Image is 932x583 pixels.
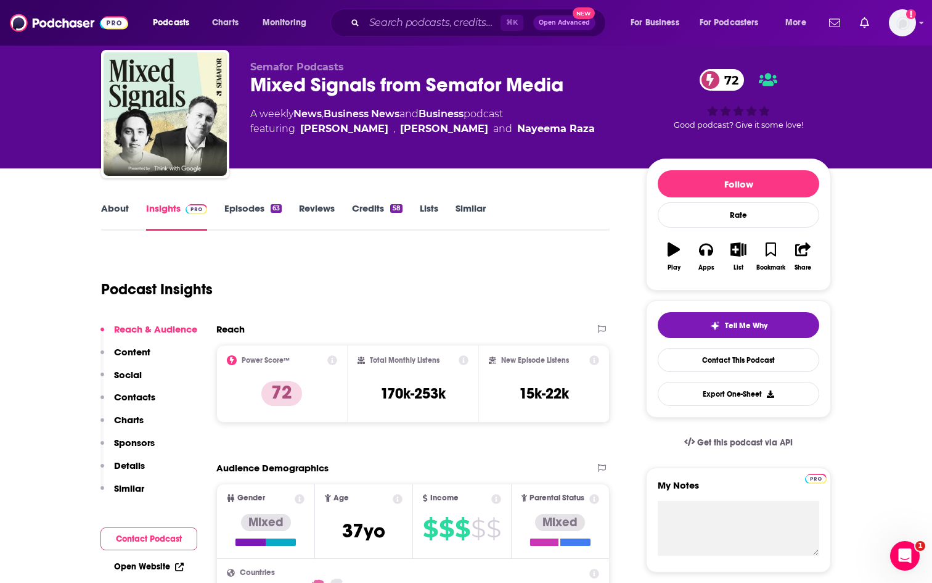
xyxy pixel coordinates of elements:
[380,384,446,403] h3: 170k-253k
[795,264,811,271] div: Share
[293,108,322,120] a: News
[725,321,767,331] span: Tell Me Why
[674,428,803,458] a: Get this podcast via API
[364,13,501,33] input: Search podcasts, credits, & more...
[423,519,438,539] span: $
[390,204,402,213] div: 58
[114,460,145,471] p: Details
[100,437,155,460] button: Sponsors
[697,437,793,448] span: Get this podcast via API
[787,234,819,279] button: Share
[690,234,722,279] button: Apps
[242,356,290,365] h2: Power Score™
[254,13,322,33] button: open menu
[855,12,874,33] a: Show notifications dropdown
[114,346,150,358] p: Content
[674,120,803,130] span: Good podcast? Give it some love!
[100,346,150,369] button: Content
[519,384,569,403] h3: 15k-22k
[100,527,197,550] button: Contact Podcast
[533,15,595,30] button: Open AdvancedNew
[250,107,595,136] div: A weekly podcast
[658,170,819,197] button: Follow
[144,13,205,33] button: open menu
[698,264,714,271] div: Apps
[700,14,759,31] span: For Podcasters
[333,494,349,502] span: Age
[486,519,501,539] span: $
[101,280,213,299] h1: Podcast Insights
[493,122,512,136] span: and
[250,61,344,73] span: Semafor Podcasts
[439,519,454,539] span: $
[263,14,306,31] span: Monitoring
[889,9,916,36] span: Logged in as ckennedymercer
[114,482,144,494] p: Similar
[400,122,488,136] div: [PERSON_NAME]
[573,7,595,19] span: New
[471,519,485,539] span: $
[430,494,459,502] span: Income
[100,460,145,482] button: Details
[324,108,399,120] a: Business News
[153,14,189,31] span: Podcasts
[216,462,329,474] h2: Audience Demographics
[114,391,155,403] p: Contacts
[204,13,246,33] a: Charts
[658,348,819,372] a: Contact This Podcast
[658,234,690,279] button: Play
[186,204,207,214] img: Podchaser Pro
[501,356,569,365] h2: New Episode Listens
[906,9,916,19] svg: Add a profile image
[370,356,439,365] h2: Total Monthly Listens
[658,202,819,228] div: Rate
[224,202,282,231] a: Episodes63
[824,12,845,33] a: Show notifications dropdown
[237,494,265,502] span: Gender
[299,202,335,231] a: Reviews
[456,202,486,231] a: Similar
[114,414,144,426] p: Charts
[722,234,754,279] button: List
[805,474,827,484] img: Podchaser Pro
[658,479,819,501] label: My Notes
[535,514,585,531] div: Mixed
[100,369,142,392] button: Social
[785,14,806,31] span: More
[658,312,819,338] button: tell me why sparkleTell Me Why
[104,52,227,176] img: Mixed Signals from Semafor Media
[658,382,819,406] button: Export One-Sheet
[646,61,831,138] div: 72Good podcast? Give it some love!
[754,234,787,279] button: Bookmark
[501,15,523,31] span: ⌘ K
[631,14,679,31] span: For Business
[100,414,144,437] button: Charts
[890,541,920,571] iframe: Intercom live chat
[420,202,438,231] a: Lists
[393,122,395,136] span: ,
[419,108,464,120] a: Business
[146,202,207,231] a: InsightsPodchaser Pro
[114,437,155,449] p: Sponsors
[710,321,720,331] img: tell me why sparkle
[100,323,197,346] button: Reach & Audience
[342,9,618,37] div: Search podcasts, credits, & more...
[271,204,282,213] div: 63
[756,264,785,271] div: Bookmark
[734,264,743,271] div: List
[342,519,385,543] span: 37 yo
[300,122,388,136] a: Ben Smith
[240,569,275,577] span: Countries
[241,514,291,531] div: Mixed
[352,202,402,231] a: Credits58
[529,494,584,502] span: Parental Status
[101,202,129,231] a: About
[100,391,155,414] button: Contacts
[712,69,745,91] span: 72
[114,561,184,572] a: Open Website
[114,323,197,335] p: Reach & Audience
[539,20,590,26] span: Open Advanced
[212,14,239,31] span: Charts
[10,11,128,35] img: Podchaser - Follow, Share and Rate Podcasts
